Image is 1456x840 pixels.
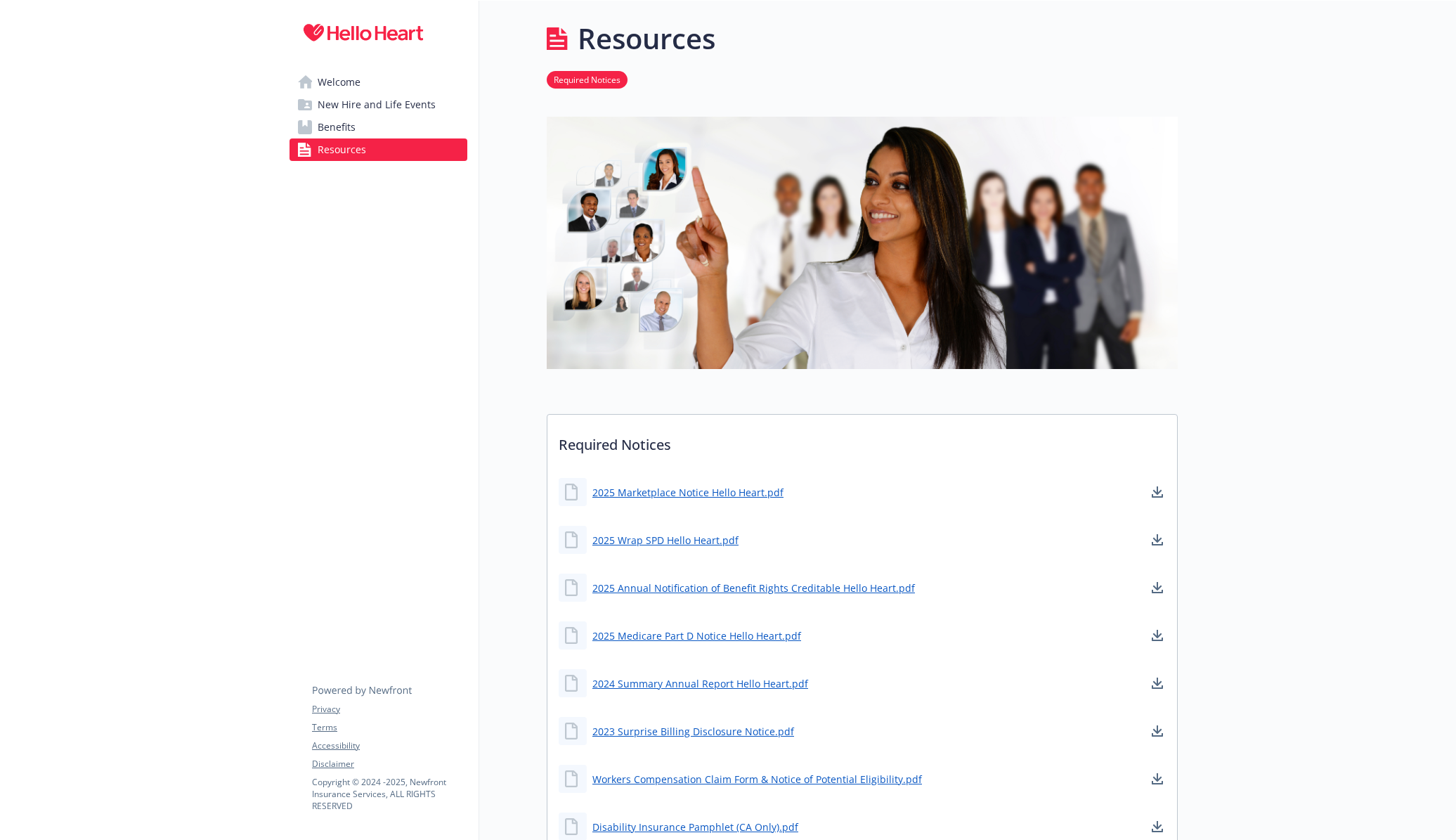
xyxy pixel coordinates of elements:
a: Workers Compensation Claim Form & Notice of Potential Eligibility.pdf [592,772,922,787]
h1: Resources [578,18,715,60]
p: Required Notices [547,415,1177,467]
span: Benefits [318,116,356,138]
img: resources page banner [547,117,1178,369]
a: Disability Insurance Pamphlet (CA Only).pdf [592,820,798,834]
a: 2025 Marketplace Notice Hello Heart.pdf [592,485,784,500]
span: New Hire and Life Events [318,93,436,116]
a: Terms [312,721,467,734]
a: download document [1149,770,1166,787]
a: New Hire and Life Events [290,93,467,116]
a: download document [1149,531,1166,548]
a: Privacy [312,703,467,716]
span: Welcome [318,71,360,93]
a: Accessibility [312,739,467,752]
a: download document [1149,579,1166,596]
a: 2025 Annual Notification of Benefit Rights Creditable Hello Heart.pdf [592,581,915,595]
a: Welcome [290,71,467,93]
span: Resources [318,138,366,161]
a: 2024 Summary Annual Report Hello Heart.pdf [592,676,808,691]
a: download document [1149,818,1166,835]
a: Disclaimer [312,758,467,770]
a: download document [1149,484,1166,500]
a: 2023 Surprise Billing Disclosure Notice.pdf [592,724,794,739]
a: download document [1149,675,1166,692]
a: Required Notices [547,72,628,86]
a: 2025 Wrap SPD Hello Heart.pdf [592,533,739,548]
a: Benefits [290,116,467,138]
a: download document [1149,627,1166,644]
a: download document [1149,723,1166,739]
a: Resources [290,138,467,161]
p: Copyright © 2024 - 2025 , Newfront Insurance Services, ALL RIGHTS RESERVED [312,776,467,812]
a: 2025 Medicare Part D Notice Hello Heart.pdf [592,628,801,643]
